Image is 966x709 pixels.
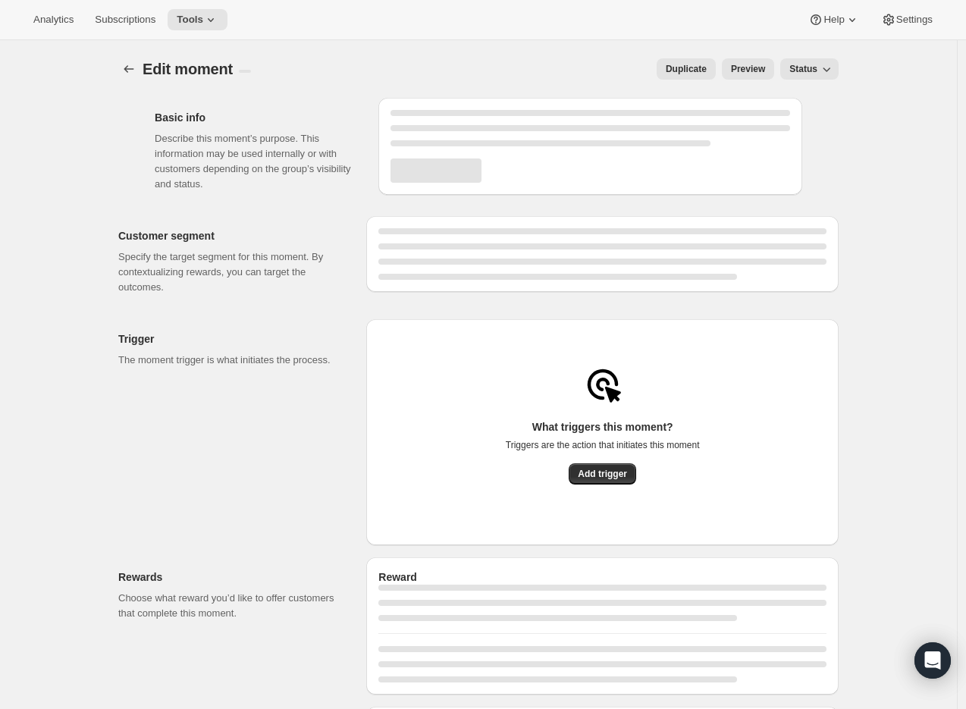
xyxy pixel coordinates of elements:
[33,14,74,26] span: Analytics
[823,14,844,26] span: Help
[118,569,342,585] h2: Rewards
[86,9,165,30] button: Subscriptions
[118,353,342,368] p: The moment trigger is what initiates the process.
[118,591,342,621] p: Choose what reward you’d like to offer customers that complete this moment.
[722,58,774,80] button: Preview
[799,9,868,30] button: Help
[378,569,826,585] h2: Reward
[95,14,155,26] span: Subscriptions
[118,58,140,80] button: Create moment
[569,463,636,485] button: Add trigger
[143,61,233,77] span: Edit moment
[789,63,817,75] span: Status
[118,249,342,295] p: Specify the target segment for this moment. By contextualizing rewards, you can target the outcomes.
[872,9,942,30] button: Settings
[24,9,83,30] button: Analytics
[578,468,627,480] span: Add trigger
[155,110,354,125] h2: Basic info
[155,131,354,192] p: Describe this moment’s purpose. This information may be used internally or with customers dependi...
[168,9,227,30] button: Tools
[118,228,342,243] h2: Customer segment
[914,642,951,679] div: Open Intercom Messenger
[506,419,700,434] p: What triggers this moment?
[657,58,716,80] button: Duplicate
[896,14,933,26] span: Settings
[731,63,765,75] span: Preview
[177,14,203,26] span: Tools
[666,63,707,75] span: Duplicate
[780,58,839,80] button: Status
[118,331,342,347] h2: Trigger
[506,439,700,451] p: Triggers are the action that initiates this moment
